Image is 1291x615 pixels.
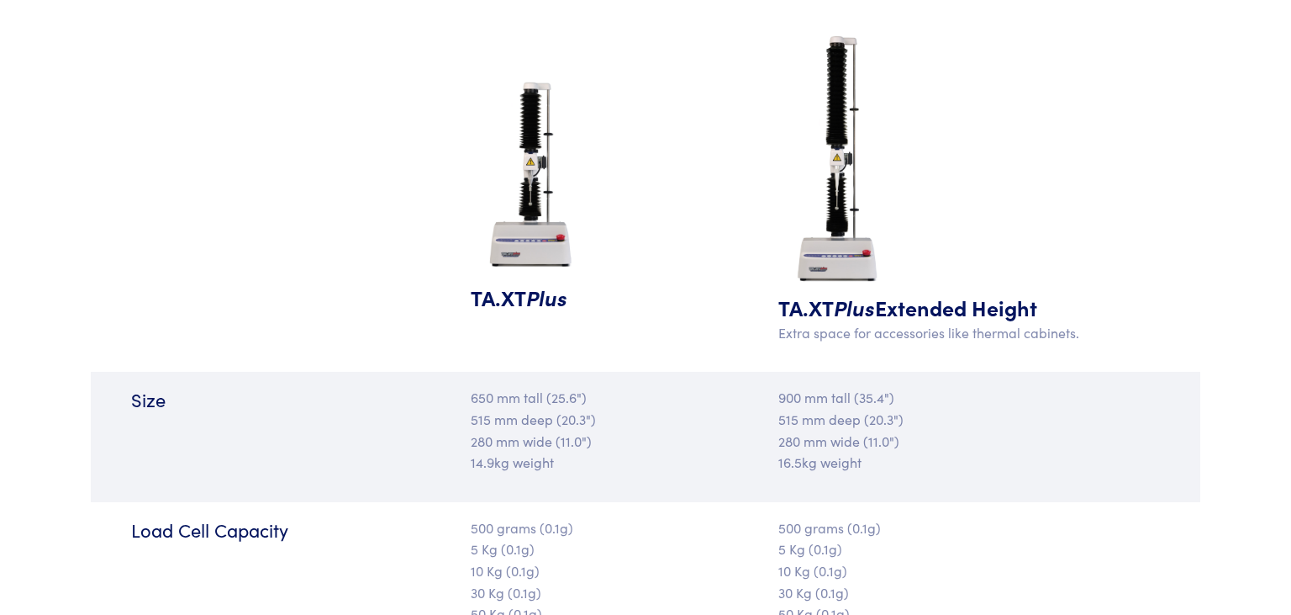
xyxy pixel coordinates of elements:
[471,283,635,312] h5: TA.XT
[778,387,1098,473] p: 900 mm tall (35.4") 515 mm deep (20.3") 280 mm wide (11.0") 16.5kg weight
[131,517,451,543] h6: Load Cell Capacity
[131,387,451,413] h6: Size
[471,72,592,283] img: ta-xt-plus-analyzer.jpg
[834,293,875,322] span: Plus
[526,283,567,312] span: Plus
[471,387,635,473] p: 650 mm tall (25.6") 515 mm deep (20.3") 280 mm wide (11.0") 14.9kg weight
[778,293,1098,322] h5: TA.XT Extended Height
[778,322,1098,344] p: Extra space for accessories like thermal cabinets.
[778,28,898,293] img: ta-xt-plus-extended-height.jpg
